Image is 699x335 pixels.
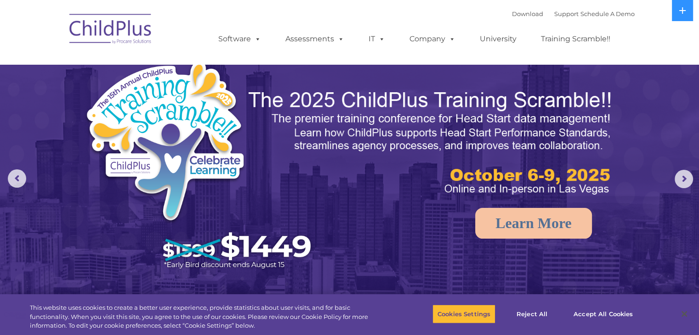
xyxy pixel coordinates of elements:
[532,30,619,48] a: Training Scramble!!
[209,30,270,48] a: Software
[128,61,156,67] span: Last name
[512,10,635,17] font: |
[65,7,157,53] img: ChildPlus by Procare Solutions
[30,303,385,330] div: This website uses cookies to create a better user experience, provide statistics about user visit...
[432,304,495,324] button: Cookies Settings
[475,208,592,239] a: Learn More
[512,10,543,17] a: Download
[568,304,638,324] button: Accept All Cookies
[471,30,526,48] a: University
[400,30,465,48] a: Company
[674,304,694,324] button: Close
[503,304,561,324] button: Reject All
[554,10,579,17] a: Support
[359,30,394,48] a: IT
[276,30,353,48] a: Assessments
[128,98,167,105] span: Phone number
[580,10,635,17] a: Schedule A Demo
